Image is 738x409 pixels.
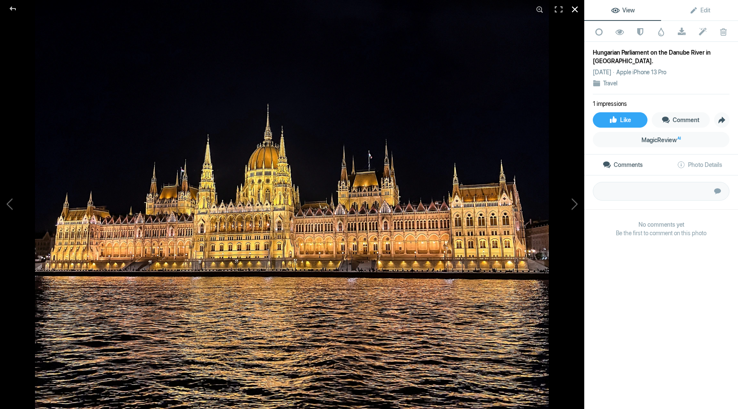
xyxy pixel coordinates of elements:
a: Photo Details [661,155,738,175]
button: Submit [708,182,727,201]
span: MagicReview [641,137,681,143]
li: 1 impressions [593,99,627,108]
div: Apple iPhone 13 Pro [616,68,666,76]
div: [DATE] [593,68,616,76]
a: Travel [603,80,618,87]
span: Comments [603,161,643,168]
button: Next (arrow right) [520,131,584,278]
span: Like [609,117,631,123]
b: No comments yet [593,220,729,229]
span: Edit [689,7,710,14]
span: View [611,7,635,14]
a: Share [714,112,729,128]
span: Photo Details [677,161,722,168]
a: Like [593,112,647,128]
sup: AI [677,134,681,143]
span: Share [715,113,729,127]
span: Comment [662,117,700,123]
a: Comments [584,155,661,175]
a: MagicReviewAI [593,132,729,147]
div: Hungarian Parliament on the Danube River in [GEOGRAPHIC_DATA]. [593,48,729,65]
span: Be the first to comment on this photo [593,229,729,237]
a: Comment [652,112,710,128]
